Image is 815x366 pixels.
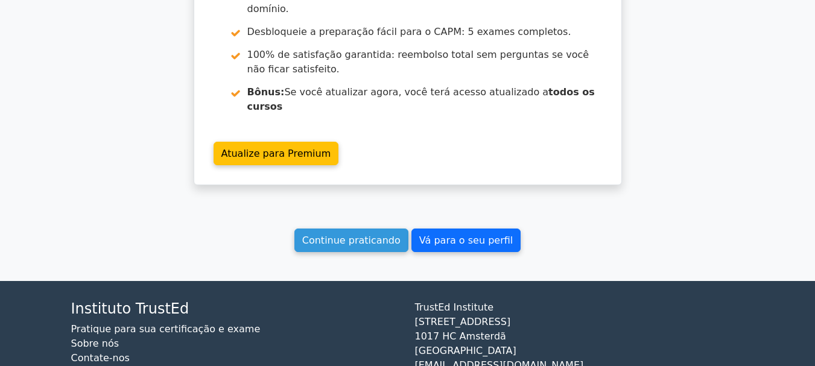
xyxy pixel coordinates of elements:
[71,300,189,317] font: Instituto TrustEd
[415,316,511,327] font: [STREET_ADDRESS]
[419,235,513,246] font: Vá para o seu perfil
[411,229,521,252] a: Vá para o seu perfil
[71,338,119,349] a: Sobre nós
[415,301,494,313] font: TrustEd Institute
[302,235,401,246] font: Continue praticando
[294,229,408,252] a: Continue praticando
[71,352,130,364] a: Contate-nos
[214,142,339,165] a: Atualize para Premium
[415,330,506,342] font: 1017 HC Amsterdã
[71,323,261,335] a: Pratique para sua certificação e exame
[415,345,516,356] font: [GEOGRAPHIC_DATA]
